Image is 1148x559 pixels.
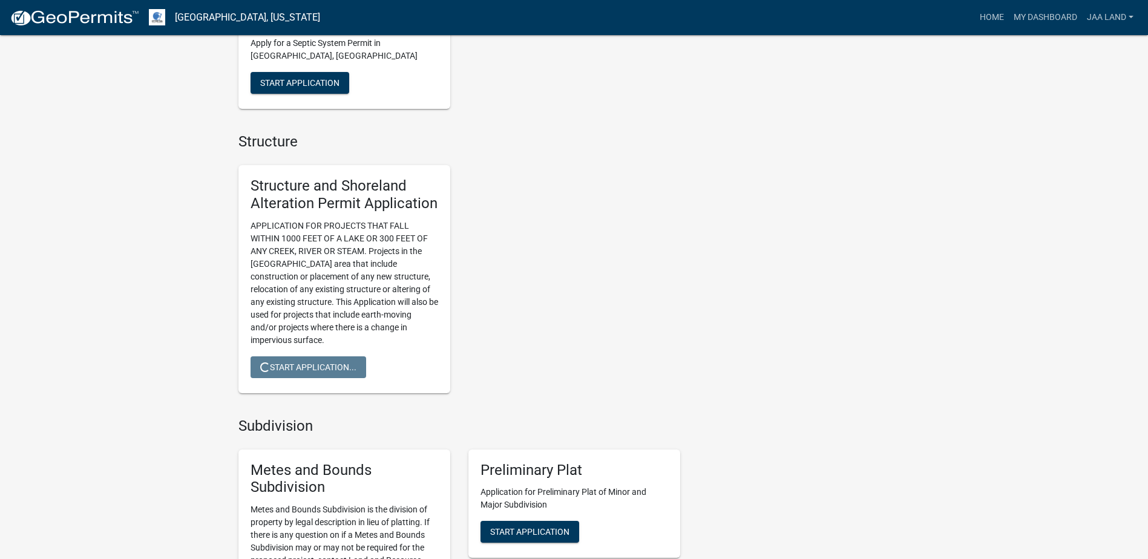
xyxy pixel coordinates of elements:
button: Start Application... [251,356,366,378]
p: APPLICATION FOR PROJECTS THAT FALL WITHIN 1000 FEET OF A LAKE OR 300 FEET OF ANY CREEK, RIVER OR ... [251,220,438,347]
h5: Metes and Bounds Subdivision [251,462,438,497]
h4: Structure [238,133,680,151]
a: Home [975,6,1009,29]
p: Apply for a Septic System Permit in [GEOGRAPHIC_DATA], [GEOGRAPHIC_DATA] [251,37,438,62]
span: Start Application [260,78,339,88]
span: Start Application [490,527,569,537]
h4: Subdivision [238,417,680,435]
button: Start Application [481,521,579,543]
a: JAA Land [1082,6,1138,29]
span: Start Application... [260,362,356,371]
h5: Structure and Shoreland Alteration Permit Application [251,177,438,212]
button: Start Application [251,72,349,94]
a: My Dashboard [1009,6,1082,29]
a: [GEOGRAPHIC_DATA], [US_STATE] [175,7,320,28]
img: Otter Tail County, Minnesota [149,9,165,25]
p: Application for Preliminary Plat of Minor and Major Subdivision [481,486,668,511]
h5: Preliminary Plat [481,462,668,479]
